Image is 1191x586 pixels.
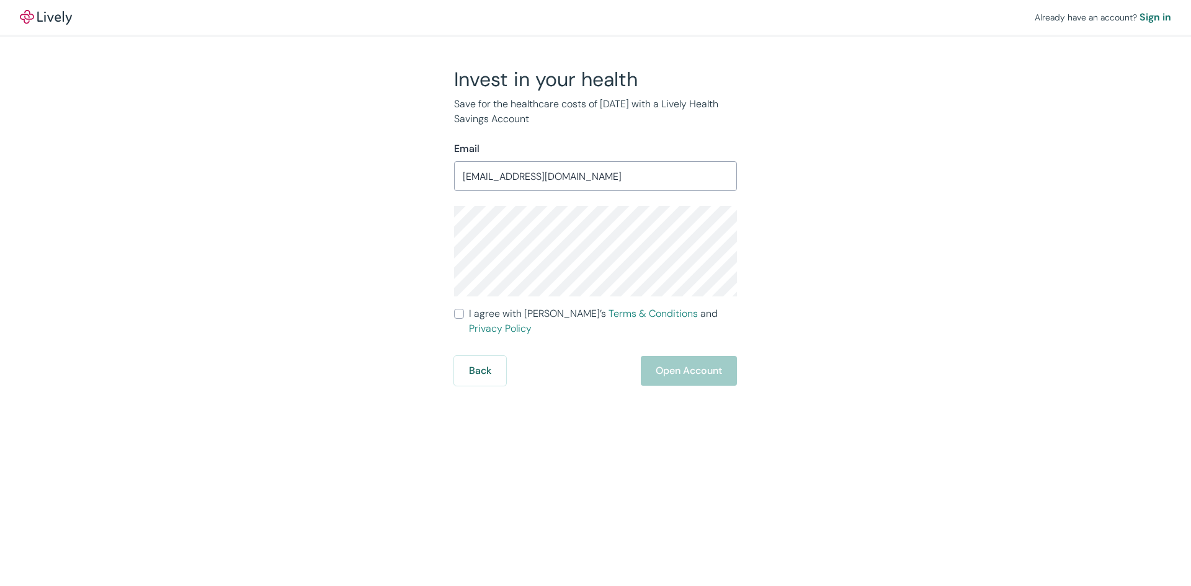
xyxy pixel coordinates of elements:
[20,10,72,25] img: Lively
[454,97,737,127] p: Save for the healthcare costs of [DATE] with a Lively Health Savings Account
[454,67,737,92] h2: Invest in your health
[1035,10,1171,25] div: Already have an account?
[469,322,532,335] a: Privacy Policy
[1140,10,1171,25] a: Sign in
[469,306,737,336] span: I agree with [PERSON_NAME]’s and
[454,141,480,156] label: Email
[454,356,506,386] button: Back
[20,10,72,25] a: LivelyLively
[609,307,698,320] a: Terms & Conditions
